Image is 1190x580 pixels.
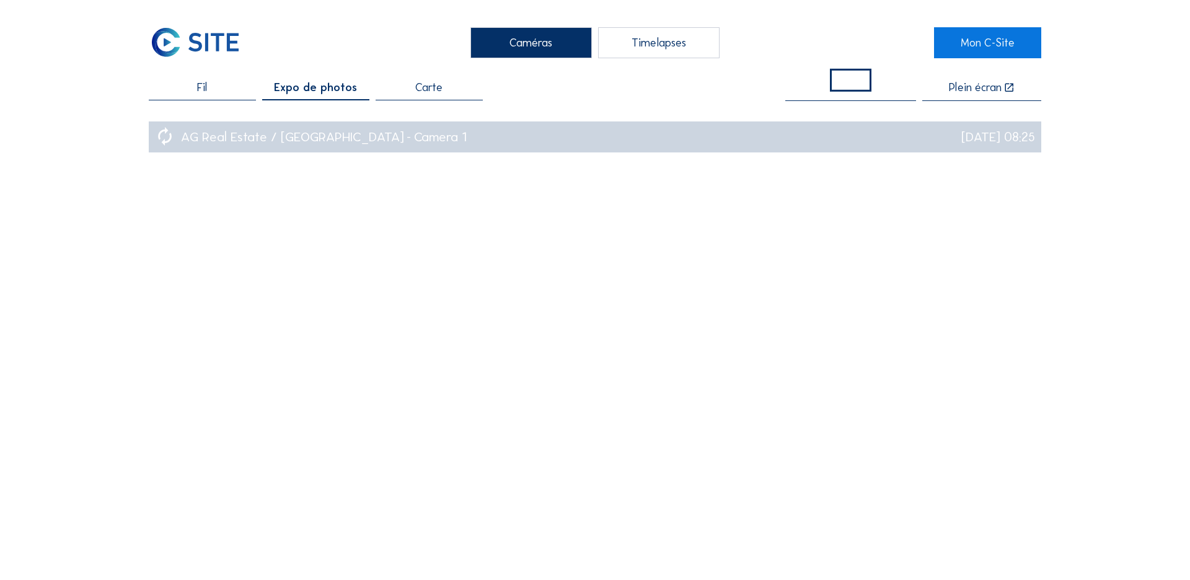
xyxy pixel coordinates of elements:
[961,130,1035,144] div: [DATE] 08:25
[598,27,720,59] div: Timelapses
[415,82,443,93] span: Carte
[414,130,467,144] div: Camera 1
[934,27,1041,59] a: Mon C-Site
[149,27,256,59] a: C-SITE Logo
[149,27,242,59] img: C-SITE Logo
[197,82,207,93] span: Fil
[274,82,357,93] span: Expo de photos
[949,82,1002,94] div: Plein écran
[470,27,592,59] div: Caméras
[181,130,415,144] div: AG Real Estate / [GEOGRAPHIC_DATA]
